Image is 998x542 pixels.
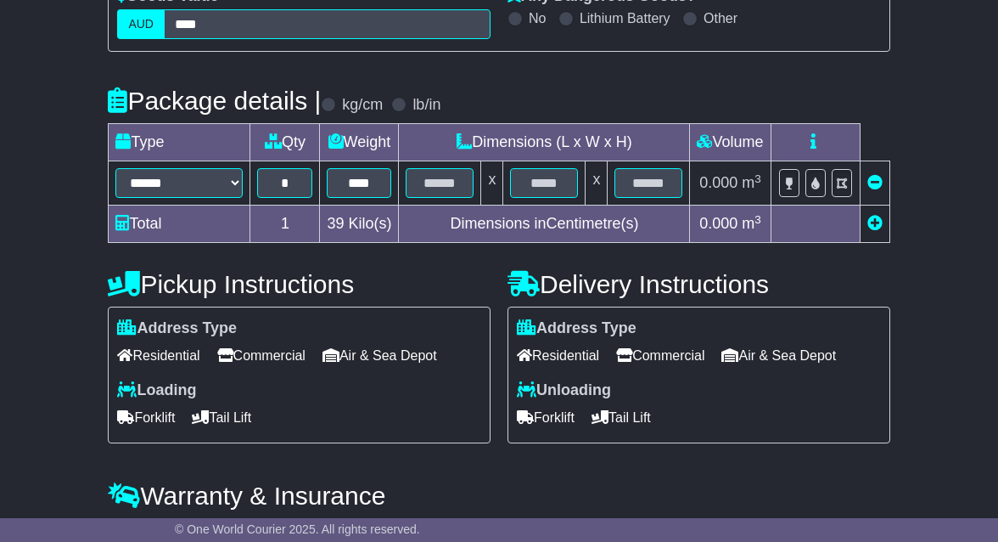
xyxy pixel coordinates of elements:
label: Other [704,10,737,26]
td: Weight [320,124,399,161]
span: 0.000 [699,174,737,191]
h4: Delivery Instructions [507,270,890,298]
span: Commercial [616,342,704,369]
td: Dimensions (L x W x H) [399,124,690,161]
td: Total [109,206,250,243]
span: Commercial [217,342,306,369]
sup: 3 [754,213,761,226]
span: 39 [327,215,344,232]
span: Forklift [517,404,575,431]
label: Address Type [117,319,237,338]
span: Residential [517,342,599,369]
td: Volume [690,124,771,161]
label: Address Type [517,319,636,338]
td: Qty [250,124,320,161]
span: m [742,174,761,191]
a: Add new item [867,215,883,232]
span: Tail Lift [192,404,251,431]
span: Tail Lift [592,404,651,431]
label: Lithium Battery [580,10,670,26]
h4: Pickup Instructions [108,270,491,298]
span: Air & Sea Depot [322,342,437,369]
label: No [529,10,546,26]
h4: Package details | [108,87,321,115]
span: Forklift [117,404,175,431]
td: Type [109,124,250,161]
label: Unloading [517,381,611,400]
label: kg/cm [342,96,383,115]
label: Loading [117,381,196,400]
span: Air & Sea Depot [721,342,836,369]
span: Residential [117,342,199,369]
a: Remove this item [867,174,883,191]
td: Kilo(s) [320,206,399,243]
h4: Warranty & Insurance [108,482,889,510]
span: 0.000 [699,215,737,232]
td: Dimensions in Centimetre(s) [399,206,690,243]
span: © One World Courier 2025. All rights reserved. [175,522,420,536]
td: x [586,161,608,206]
td: 1 [250,206,320,243]
sup: 3 [754,172,761,185]
label: AUD [117,9,165,39]
span: m [742,215,761,232]
label: lb/in [412,96,440,115]
td: x [481,161,503,206]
